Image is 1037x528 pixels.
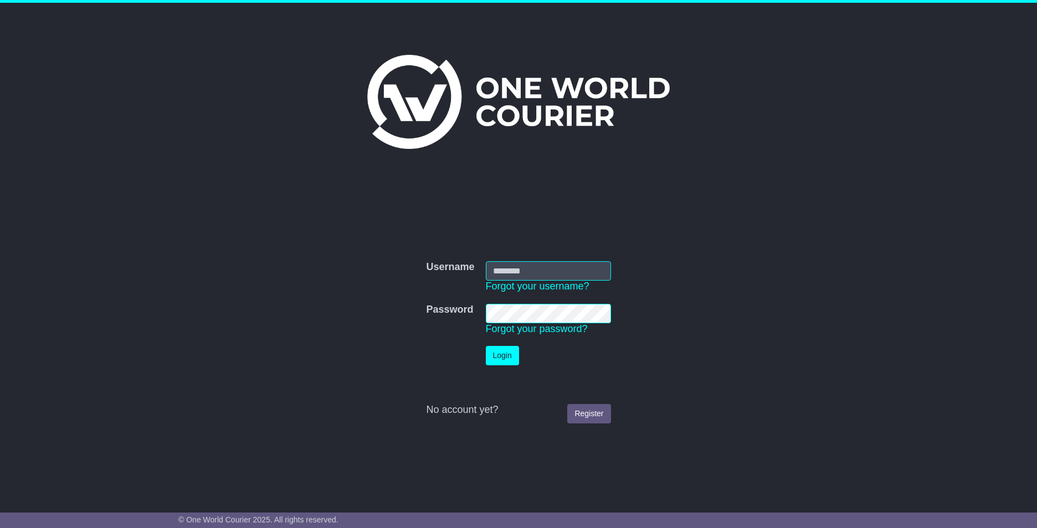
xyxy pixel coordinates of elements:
span: © One World Courier 2025. All rights reserved. [178,515,338,524]
a: Forgot your password? [486,323,588,334]
a: Register [567,404,610,423]
label: Username [426,261,474,273]
div: No account yet? [426,404,610,416]
a: Forgot your username? [486,281,589,292]
button: Login [486,346,519,365]
label: Password [426,304,473,316]
img: One World [367,55,670,149]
